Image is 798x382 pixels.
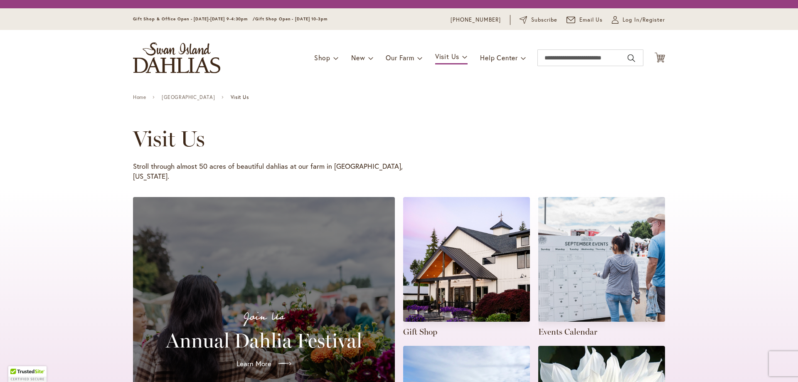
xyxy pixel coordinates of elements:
p: Join Us [143,308,385,325]
span: Gift Shop Open - [DATE] 10-3pm [255,16,328,22]
a: Learn More [230,352,298,375]
a: [GEOGRAPHIC_DATA] [162,94,215,100]
span: Learn More [236,359,271,369]
h2: Annual Dahlia Festival [143,329,385,352]
a: Email Us [566,16,603,24]
span: Log In/Register [623,16,665,24]
span: Visit Us [231,94,249,100]
a: Subscribe [520,16,557,24]
a: [PHONE_NUMBER] [451,16,501,24]
span: Subscribe [531,16,557,24]
span: Shop [314,53,330,62]
a: Log In/Register [612,16,665,24]
span: Email Us [579,16,603,24]
h1: Visit Us [133,126,641,151]
span: Help Center [480,53,518,62]
button: Search [628,52,635,65]
a: Home [133,94,146,100]
div: TrustedSite Certified [8,366,47,382]
span: Our Farm [386,53,414,62]
a: store logo [133,42,220,73]
p: Stroll through almost 50 acres of beautiful dahlias at our farm in [GEOGRAPHIC_DATA], [US_STATE]. [133,161,403,181]
span: Gift Shop & Office Open - [DATE]-[DATE] 9-4:30pm / [133,16,255,22]
span: Visit Us [435,52,459,61]
span: New [351,53,365,62]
